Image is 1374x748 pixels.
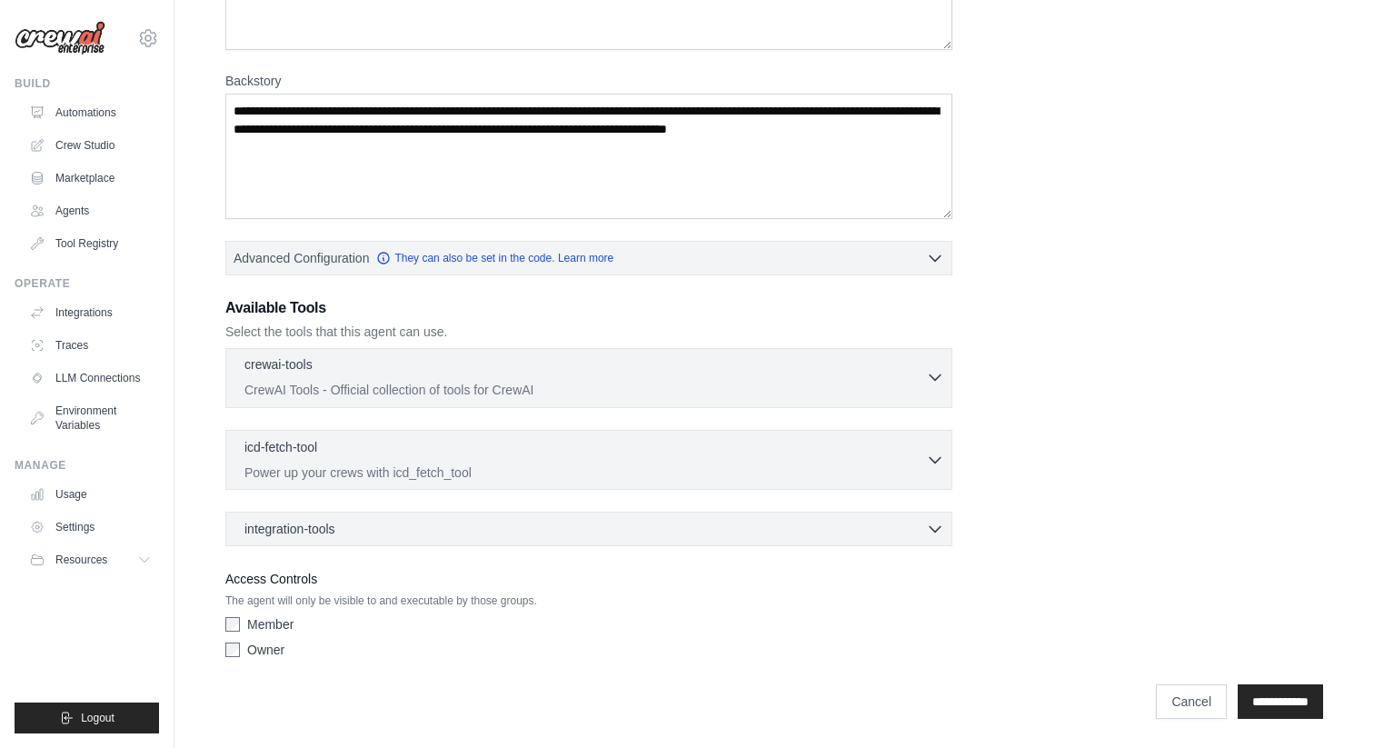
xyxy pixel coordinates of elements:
p: crewai-tools [244,355,313,374]
a: Settings [22,513,159,542]
a: Environment Variables [22,396,159,440]
a: Agents [22,196,159,225]
a: Usage [22,480,159,509]
p: Select the tools that this agent can use. [225,323,952,341]
p: CrewAI Tools - Official collection of tools for CrewAI [244,381,926,399]
a: Marketplace [22,164,159,193]
label: Owner [247,641,284,659]
span: Resources [55,553,107,567]
img: Logo [15,21,105,55]
label: Backstory [225,72,952,90]
button: crewai-tools CrewAI Tools - Official collection of tools for CrewAI [234,355,944,399]
button: Resources [22,545,159,574]
button: Advanced Configuration They can also be set in the code. Learn more [226,242,951,274]
a: Integrations [22,298,159,327]
label: Member [247,615,294,633]
p: icd-fetch-tool [244,438,317,456]
span: integration-tools [244,520,335,538]
p: Power up your crews with icd_fetch_tool [244,464,926,482]
span: Logout [81,711,114,725]
a: Automations [22,98,159,127]
a: Traces [22,331,159,360]
a: They can also be set in the code. Learn more [376,251,613,265]
button: Logout [15,703,159,733]
a: Tool Registry [22,229,159,258]
p: The agent will only be visible to and executable by those groups. [225,593,952,608]
div: Build [15,76,159,91]
label: Access Controls [225,568,952,590]
a: Cancel [1156,684,1227,719]
span: Advanced Configuration [234,249,369,267]
div: Operate [15,276,159,291]
button: icd-fetch-tool Power up your crews with icd_fetch_tool [234,438,944,482]
div: Manage [15,458,159,473]
a: Crew Studio [22,131,159,160]
h3: Available Tools [225,297,952,319]
a: LLM Connections [22,364,159,393]
button: integration-tools [234,520,944,538]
